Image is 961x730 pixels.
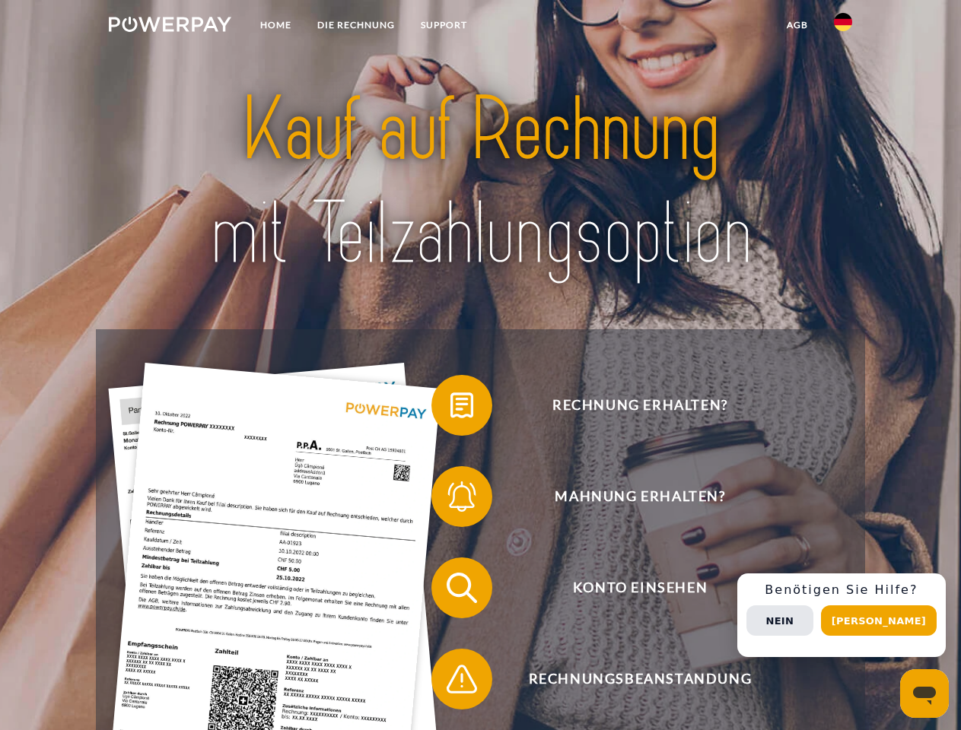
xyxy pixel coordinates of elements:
button: Mahnung erhalten? [431,466,827,527]
a: Home [247,11,304,39]
a: agb [774,11,821,39]
img: qb_warning.svg [443,660,481,698]
button: [PERSON_NAME] [821,605,937,636]
span: Mahnung erhalten? [453,466,826,527]
button: Rechnung erhalten? [431,375,827,436]
iframe: Schaltfläche zum Öffnen des Messaging-Fensters [900,669,949,718]
img: title-powerpay_de.svg [145,73,816,291]
img: qb_bill.svg [443,386,481,424]
span: Rechnung erhalten? [453,375,826,436]
img: logo-powerpay-white.svg [109,17,231,32]
button: Nein [746,605,813,636]
img: qb_search.svg [443,569,481,607]
div: Schnellhilfe [737,573,946,657]
a: SUPPORT [408,11,480,39]
button: Rechnungsbeanstandung [431,649,827,709]
button: Konto einsehen [431,557,827,618]
span: Rechnungsbeanstandung [453,649,826,709]
img: de [834,13,852,31]
a: DIE RECHNUNG [304,11,408,39]
h3: Benötigen Sie Hilfe? [746,582,937,598]
span: Konto einsehen [453,557,826,618]
img: qb_bell.svg [443,478,481,516]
